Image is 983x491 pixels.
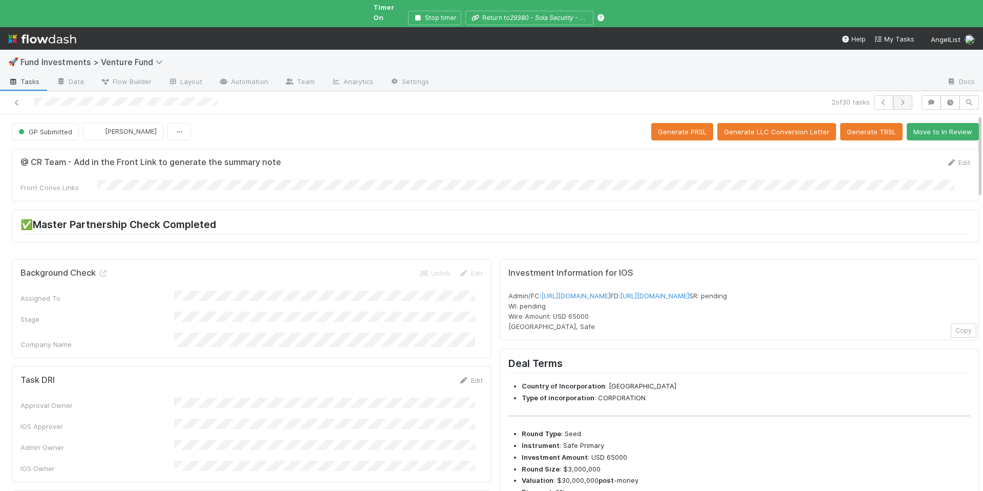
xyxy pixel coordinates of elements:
[522,429,971,439] li: : Seed
[16,128,72,136] span: GP Submitted
[522,476,553,484] strong: Valuation
[522,453,588,461] strong: Investment Amount
[160,74,210,91] a: Layout
[20,218,970,234] h2: ✅Master Partnership Check Completed
[522,441,971,451] li: : Safe Primary
[508,357,971,373] h2: Deal Terms
[20,421,174,432] div: IOS Approver
[20,339,174,350] div: Company Name
[373,3,394,22] span: Timer On
[522,441,560,449] strong: Instrument
[522,394,594,402] strong: Type of incorporation
[931,35,960,44] span: AngelList
[508,292,727,331] span: Admin/FC: FD: SR: pending WI: pending Wire Amount: USD 65000 [GEOGRAPHIC_DATA], Safe
[522,393,971,403] li: : CORPORATION
[20,293,174,303] div: Assigned To
[381,74,437,91] a: Settings
[408,11,461,25] button: Stop timer
[459,376,483,384] a: Edit
[522,465,560,473] strong: Round Size
[522,382,605,390] strong: Country of Incorporation
[717,123,836,140] button: Generate LLC Conversion Letter
[874,35,914,43] span: My Tasks
[276,74,323,91] a: Team
[92,127,102,137] img: avatar_f32b584b-9fa7-42e4-bca2-ac5b6bf32423.png
[522,464,971,475] li: : $3,000,000
[323,74,381,91] a: Analytics
[20,57,168,67] span: Fund Investments > Venture Fund
[907,123,979,140] button: Move to In Review
[8,57,18,66] span: 🚀
[20,268,108,278] h5: Background Check
[210,74,276,91] a: Automation
[938,74,983,91] a: Docs
[459,269,483,277] a: Edit
[508,268,971,278] h5: Investment Information for IOS
[874,34,914,44] a: My Tasks
[20,463,174,474] div: IOS Owner
[20,182,97,193] div: Front Convo Links
[48,74,92,91] a: Data
[105,127,157,135] span: [PERSON_NAME]
[620,292,689,300] a: [URL][DOMAIN_NAME]
[83,122,163,140] button: [PERSON_NAME]
[841,34,866,44] div: Help
[20,400,174,411] div: Approval Owner
[946,158,970,167] a: Edit
[651,123,713,140] button: Generate PRSL
[522,476,971,486] li: : $30,000,000 -money
[419,269,451,277] a: Unlink
[20,157,281,168] h5: @ CR Team - Add in the Front Link to generate the summary note
[951,323,976,338] button: Copy
[831,97,870,107] span: 2 of 30 tasks
[92,74,160,91] a: Flow Builder
[20,314,174,324] div: Stage
[510,14,602,22] i: 29380 - Sola Security - NotVCs
[522,429,561,438] strong: Round Type
[522,381,971,392] li: : [GEOGRAPHIC_DATA]
[8,76,40,87] span: Tasks
[20,442,174,453] div: Admin Owner
[8,30,76,48] img: logo-inverted-e16ddd16eac7371096b0.svg
[965,34,975,45] img: avatar_501ac9d6-9fa6-4fe9-975e-1fd988f7bdb1.png
[522,453,971,463] li: : USD 65000
[541,292,610,300] a: [URL][DOMAIN_NAME]
[100,76,152,87] span: Flow Builder
[373,2,404,23] span: Timer On
[599,476,614,484] strong: post
[12,123,79,140] button: GP Submitted
[465,11,593,25] button: Return to29380 - Sola Security - NotVCs
[840,123,903,140] button: Generate TRSL
[20,375,55,385] h5: Task DRI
